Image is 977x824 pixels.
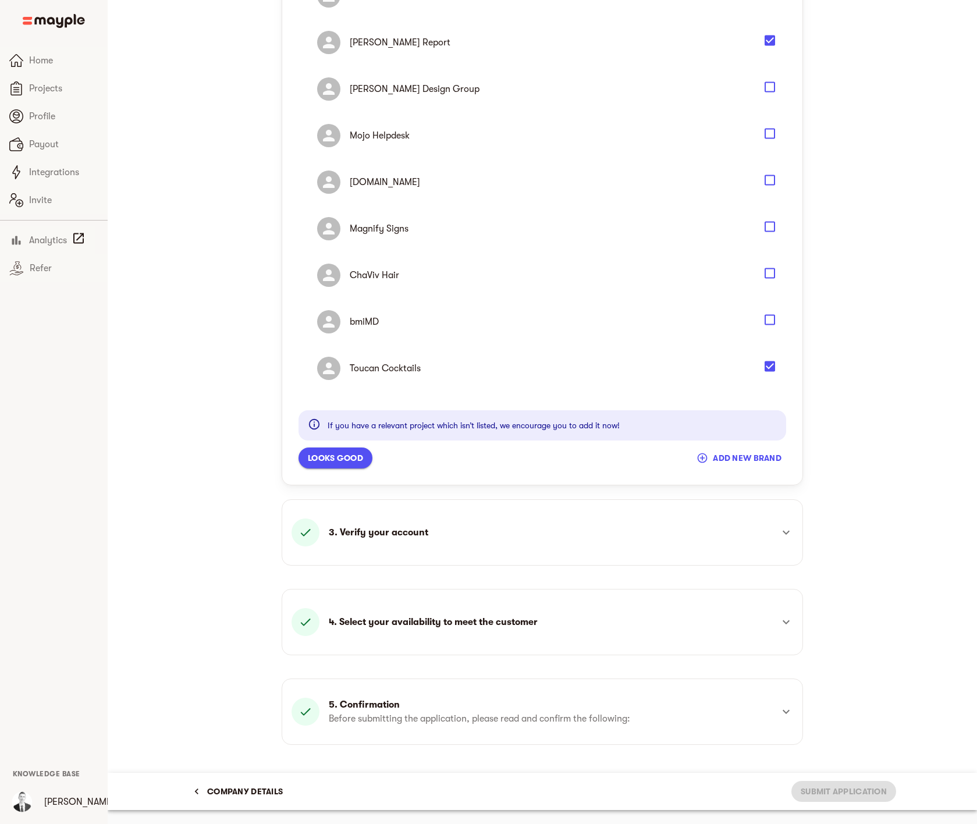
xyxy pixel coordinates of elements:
p: 4. Select your availability to meet the customer [329,615,538,629]
span: Invite [29,193,98,207]
span: Integrations [29,165,98,179]
div: 5. ConfirmationBefore submitting the application, please read and confirm the following: [292,691,793,733]
div: If you have a relevant project which isn’t listed, we encourage you to add it now! [328,414,620,437]
p: [PERSON_NAME] Design Group [350,82,749,96]
span: Projects [29,81,98,95]
button: User Menu [3,783,41,821]
div: Select [763,220,777,238]
a: Knowledge Base [13,769,80,778]
span: Analytics [29,233,67,247]
button: add new brand [694,447,786,468]
span: Refer [30,261,98,275]
div: 4. Select your availability to meet the customer [292,601,793,643]
button: Company details [189,781,287,802]
p: Magnify Signs [350,222,749,236]
div: Select [763,267,777,285]
img: YzGHmO1kSGdVflceqAsQ [10,790,34,814]
div: Select [763,80,777,98]
p: 3. Verify your account [329,525,428,539]
span: Profile [29,109,98,123]
p: 5. Confirmation [329,698,630,712]
p: [DOMAIN_NAME] [350,175,749,189]
p: Toucan Cocktails [350,361,749,375]
span: Payout [29,137,98,151]
div: Select [763,313,777,331]
p: [PERSON_NAME] [44,795,115,809]
button: Looks good [299,447,372,468]
span: Company details [193,784,283,798]
span: Knowledge Base [13,770,80,778]
div: 3. Verify your account [292,512,793,553]
p: [PERSON_NAME] Report [350,35,749,49]
img: Main logo [23,14,85,28]
div: Select [763,127,777,145]
p: Mojo Helpdesk [350,129,749,143]
iframe: Chat Widget [919,768,977,824]
span: Home [29,54,98,68]
span: Looks good [308,451,363,465]
p: bmiMD [350,315,749,329]
div: Select [763,34,777,52]
span: add new brand [699,451,781,465]
div: Select [763,173,777,191]
p: Before submitting the application, please read and confirm the following: [329,712,630,726]
div: Select [763,360,777,378]
p: ChaViv Hair [350,268,749,282]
